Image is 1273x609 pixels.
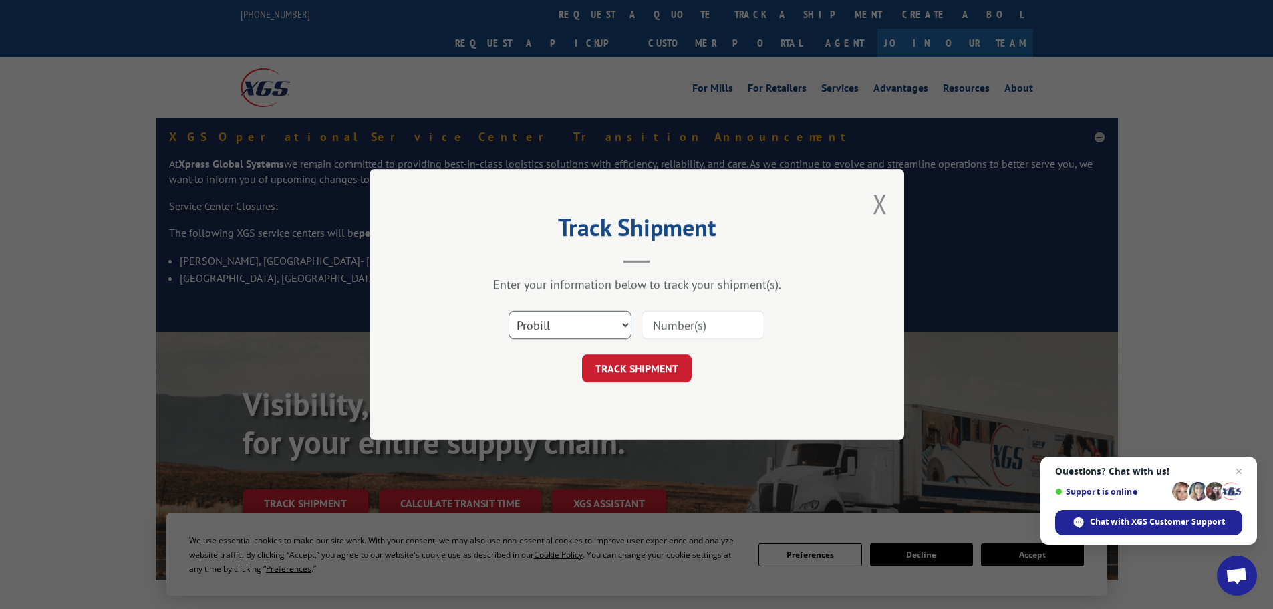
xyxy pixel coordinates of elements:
[873,186,887,221] button: Close modal
[436,277,837,292] div: Enter your information below to track your shipment(s).
[642,311,764,339] input: Number(s)
[1055,510,1242,535] span: Chat with XGS Customer Support
[436,218,837,243] h2: Track Shipment
[1090,516,1225,528] span: Chat with XGS Customer Support
[1217,556,1257,596] a: Open chat
[1055,487,1167,497] span: Support is online
[1055,466,1242,477] span: Questions? Chat with us!
[582,354,692,382] button: TRACK SHIPMENT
